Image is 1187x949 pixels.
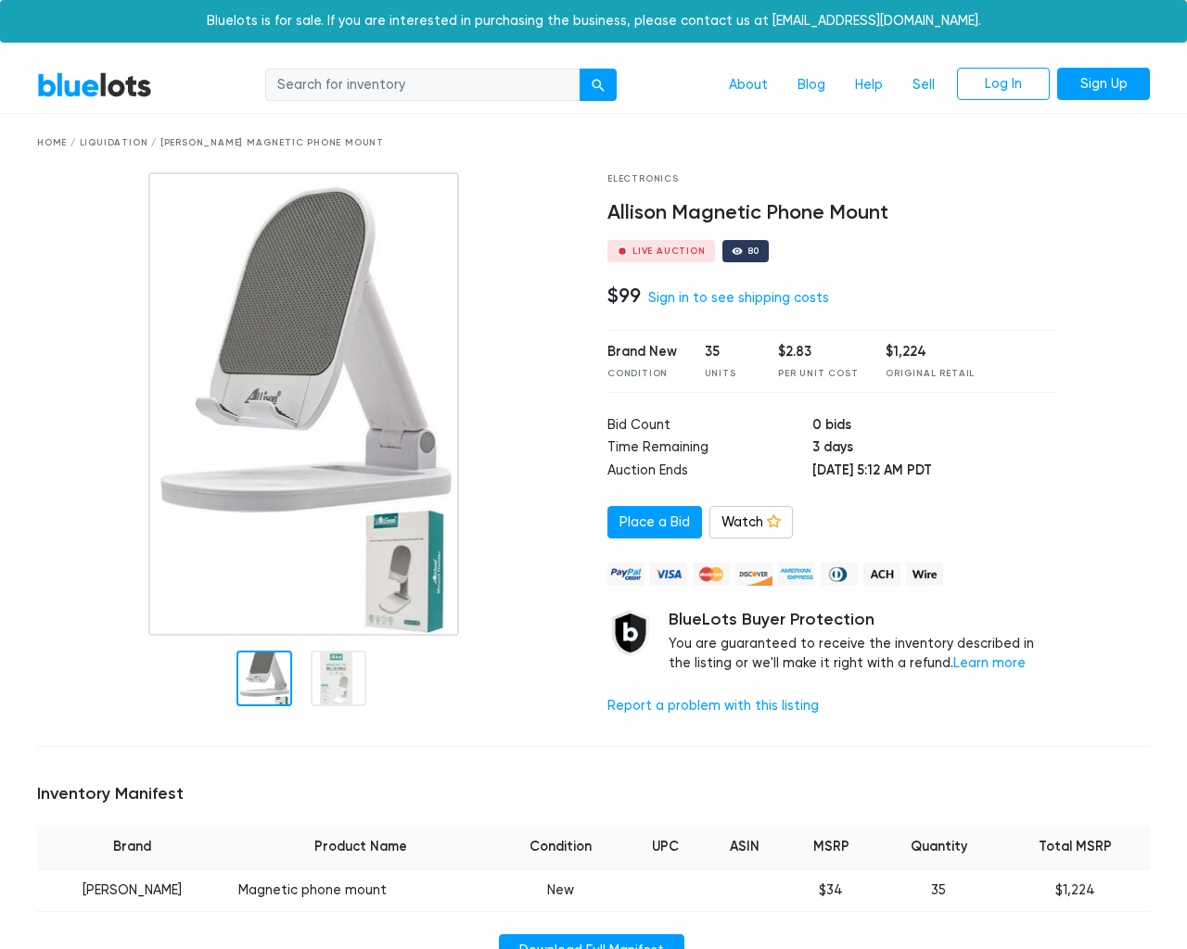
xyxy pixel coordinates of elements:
div: Live Auction [632,247,706,256]
td: $1,224 [1001,868,1150,912]
td: 3 days [812,437,1055,461]
div: Electronics [607,172,1055,186]
div: Home / Liquidation / [PERSON_NAME] Magnetic Phone Mount [37,136,1150,150]
div: 35 [705,342,751,362]
h5: Inventory Manifest [37,784,1150,804]
div: $2.83 [778,342,858,362]
td: 35 [876,868,1000,912]
img: mastercard-42073d1d8d11d6635de4c079ffdb20a4f30a903dc55d1612383a1b395dd17f39.png [693,563,730,586]
td: New [494,868,627,912]
a: Learn more [953,655,1026,671]
div: Condition [607,367,677,381]
h5: BlueLots Buyer Protection [669,610,1055,630]
th: ASIN [704,826,785,868]
img: american_express-ae2a9f97a040b4b41f6397f7637041a5861d5f99d0716c09922aba4e24c8547d.png [778,563,815,586]
div: Units [705,367,751,381]
img: discover-82be18ecfda2d062aad2762c1ca80e2d36a4073d45c9e0ffae68cd515fbd3d32.png [735,563,772,586]
th: Condition [494,826,627,868]
th: Brand [37,826,227,868]
a: Place a Bid [607,506,702,539]
img: ach-b7992fed28a4f97f893c574229be66187b9afb3f1a8d16a4691d3d3140a8ab00.png [863,563,900,586]
div: Original Retail [886,367,975,381]
a: Blog [783,68,840,103]
td: $34 [785,868,877,912]
img: diners_club-c48f30131b33b1bb0e5d0e2dbd43a8bea4cb12cb2961413e2f4250e06c020426.png [821,563,858,586]
a: Watch [709,506,793,539]
th: Product Name [227,826,494,868]
div: Brand New [607,342,677,362]
input: Search for inventory [265,69,581,102]
div: You are guaranteed to receive the inventory described in the listing or we'll make it right with ... [669,610,1055,674]
img: wire-908396882fe19aaaffefbd8e17b12f2f29708bd78693273c0e28e3a24408487f.png [906,563,943,586]
th: MSRP [785,826,877,868]
img: buyer_protection_shield-3b65640a83011c7d3ede35a8e5a80bfdfaa6a97447f0071c1475b91a4b0b3d01.png [607,610,654,656]
h4: $99 [607,284,641,308]
a: About [714,68,783,103]
td: Time Remaining [607,437,812,461]
div: $1,224 [886,342,975,362]
th: UPC [627,826,704,868]
th: Quantity [876,826,1000,868]
td: 0 bids [812,415,1055,438]
a: Report a problem with this listing [607,698,819,714]
a: Sell [898,68,950,103]
img: visa-79caf175f036a155110d1892330093d4c38f53c55c9ec9e2c3a54a56571784bb.png [650,563,687,586]
th: Total MSRP [1001,826,1150,868]
td: Magnetic phone mount [227,868,494,912]
a: Sign Up [1057,68,1150,101]
img: paypal_credit-80455e56f6e1299e8d57f40c0dcee7b8cd4ae79b9eccbfc37e2480457ba36de9.png [607,563,645,586]
td: [DATE] 5:12 AM PDT [812,461,1055,484]
h4: Allison Magnetic Phone Mount [607,201,1055,225]
a: Sign in to see shipping costs [648,290,829,306]
td: Bid Count [607,415,812,438]
td: [PERSON_NAME] [37,868,227,912]
div: 80 [747,247,760,256]
td: Auction Ends [607,461,812,484]
a: BlueLots [37,71,152,98]
div: Per Unit Cost [778,367,858,381]
a: Log In [957,68,1050,101]
a: Help [840,68,898,103]
img: 81437034-3a6d-4bac-a161-0d2d1e23dc32-1756129420.jpg [148,172,458,636]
